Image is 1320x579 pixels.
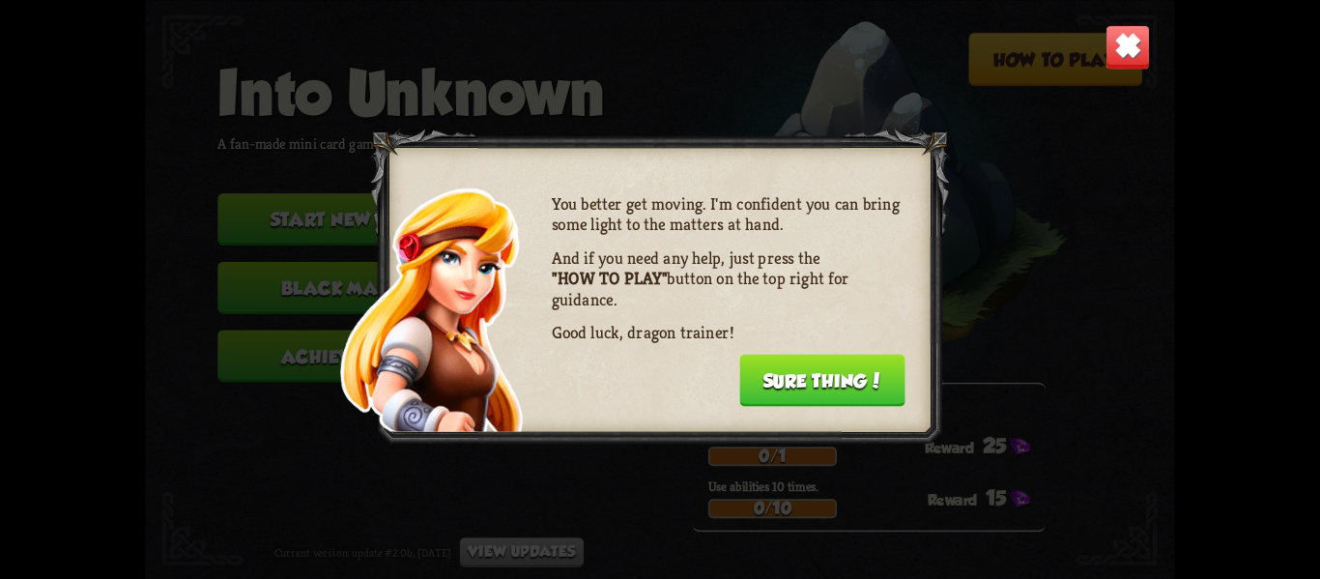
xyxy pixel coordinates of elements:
p: You better get moving. I'm confident you can bring some light to the matters at hand. [552,193,905,235]
p: Good luck, dragon trainer! [552,322,905,343]
p: And if you need any help, just press the button on the top right for guidance. [552,246,905,309]
button: Sure thing! [739,354,905,406]
img: Close_Button.png [1105,24,1151,70]
img: Arya.png [338,186,523,431]
b: "HOW TO PLAY" [552,268,668,289]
